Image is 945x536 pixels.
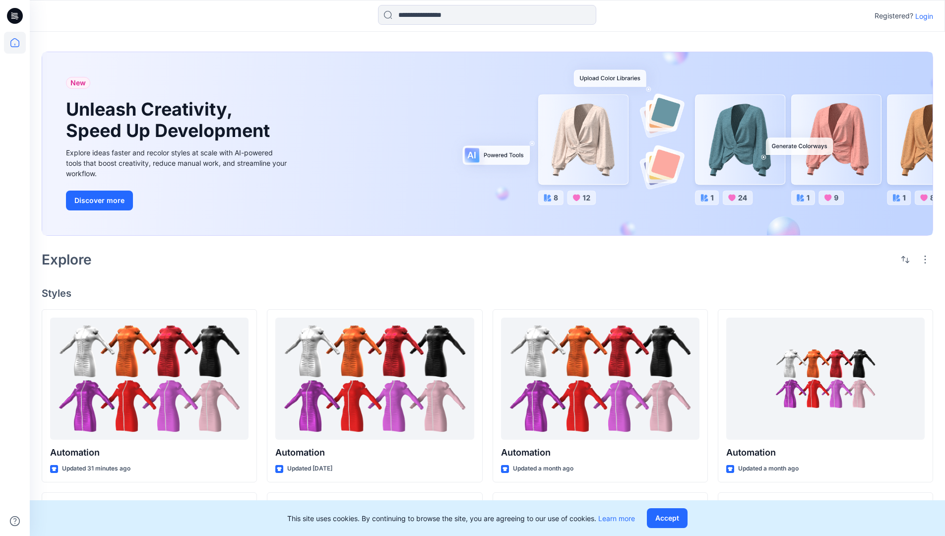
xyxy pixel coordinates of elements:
[726,318,925,440] a: Automation
[275,318,474,440] a: Automation
[66,99,274,141] h1: Unleash Creativity, Speed Up Development
[647,508,688,528] button: Accept
[915,11,933,21] p: Login
[50,318,249,440] a: Automation
[738,464,799,474] p: Updated a month ago
[726,446,925,460] p: Automation
[62,464,130,474] p: Updated 31 minutes ago
[598,514,635,523] a: Learn more
[501,318,699,440] a: Automation
[42,252,92,268] h2: Explore
[42,287,933,299] h4: Styles
[66,191,133,210] button: Discover more
[287,464,332,474] p: Updated [DATE]
[287,513,635,524] p: This site uses cookies. By continuing to browse the site, you are agreeing to our use of cookies.
[275,446,474,460] p: Automation
[875,10,913,22] p: Registered?
[50,446,249,460] p: Automation
[66,147,289,179] div: Explore ideas faster and recolor styles at scale with AI-powered tools that boost creativity, red...
[501,446,699,460] p: Automation
[513,464,573,474] p: Updated a month ago
[66,191,289,210] a: Discover more
[70,77,86,89] span: New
